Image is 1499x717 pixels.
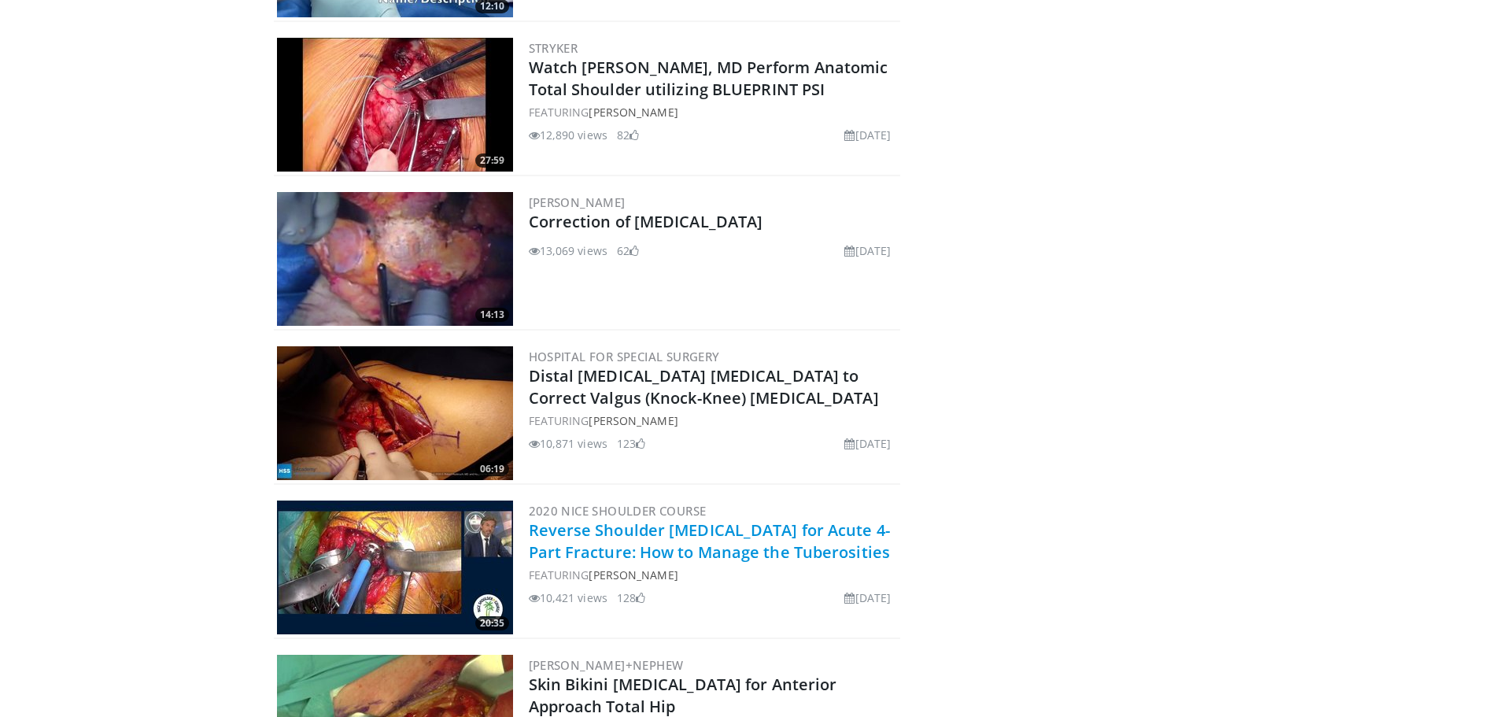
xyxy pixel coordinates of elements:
[475,462,509,476] span: 06:19
[529,127,607,143] li: 12,890 views
[529,519,891,563] a: Reverse Shoulder [MEDICAL_DATA] for Acute 4-Part Fracture: How to Manage the Tuberosities
[589,413,678,428] a: [PERSON_NAME]
[529,589,607,606] li: 10,421 views
[277,38,513,172] img: 293c6ef9-b2a3-4840-bd37-651744860220.300x170_q85_crop-smart_upscale.jpg
[277,192,513,326] img: 130039_0001_1.png.300x170_q85_crop-smart_upscale.jpg
[475,153,509,168] span: 27:59
[617,435,645,452] li: 123
[277,346,513,480] a: 06:19
[277,38,513,172] a: 27:59
[529,412,898,429] div: FEATURING
[529,657,684,673] a: [PERSON_NAME]+Nephew
[529,40,578,56] a: Stryker
[617,242,639,259] li: 62
[529,57,888,100] a: Watch [PERSON_NAME], MD Perform Anatomic Total Shoulder utilizing BLUEPRINT PSI
[529,435,607,452] li: 10,871 views
[844,127,891,143] li: [DATE]
[589,105,678,120] a: [PERSON_NAME]
[277,192,513,326] a: 14:13
[529,503,707,519] a: 2020 Nice Shoulder Course
[529,104,898,120] div: FEATURING
[277,346,513,480] img: 792110d2-4bfb-488c-b125-1d445b1bd757.300x170_q85_crop-smart_upscale.jpg
[529,674,837,717] a: Skin Bikini [MEDICAL_DATA] for Anterior Approach Total Hip
[844,589,891,606] li: [DATE]
[277,501,513,634] img: f986402b-3e48-401f-842a-2c1fdc6edc35.300x170_q85_crop-smart_upscale.jpg
[475,616,509,630] span: 20:35
[844,242,891,259] li: [DATE]
[529,242,607,259] li: 13,069 views
[529,567,898,583] div: FEATURING
[475,308,509,322] span: 14:13
[617,127,639,143] li: 82
[529,365,879,408] a: Distal [MEDICAL_DATA] [MEDICAL_DATA] to Correct Valgus (Knock-Knee) [MEDICAL_DATA]
[529,194,626,210] a: [PERSON_NAME]
[844,435,891,452] li: [DATE]
[529,211,763,232] a: Correction of [MEDICAL_DATA]
[529,349,720,364] a: Hospital for Special Surgery
[617,589,645,606] li: 128
[277,501,513,634] a: 20:35
[589,567,678,582] a: [PERSON_NAME]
